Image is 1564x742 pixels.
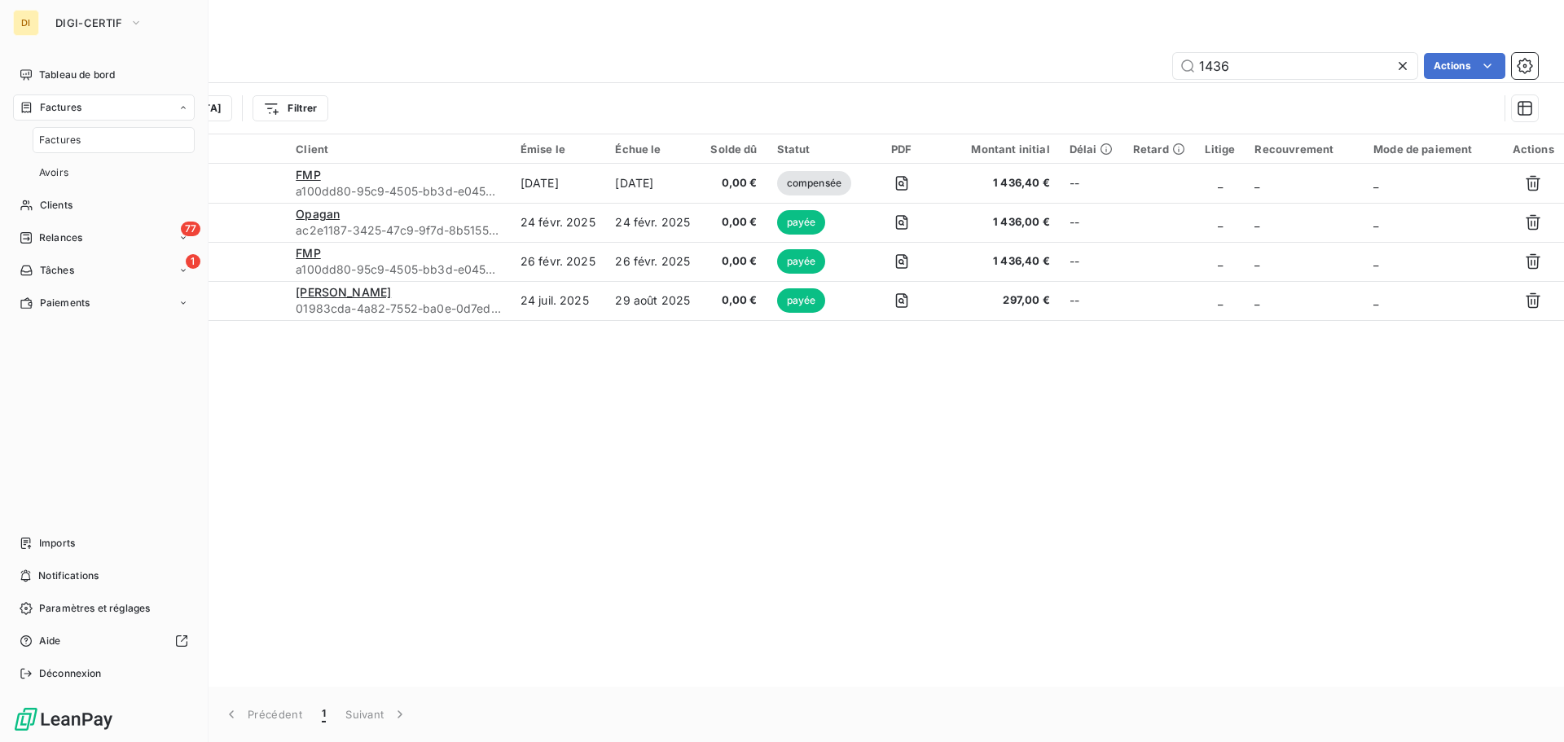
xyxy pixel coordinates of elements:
[253,95,327,121] button: Filtrer
[296,207,340,221] span: Opagan
[336,697,418,731] button: Suivant
[1218,176,1223,190] span: _
[1254,143,1354,156] div: Recouvrement
[1373,176,1378,190] span: _
[951,175,1050,191] span: 1 436,40 €
[13,706,114,732] img: Logo LeanPay
[710,143,758,156] div: Solde dû
[1070,143,1114,156] div: Délai
[39,133,81,147] span: Factures
[1373,215,1378,229] span: _
[296,168,320,182] span: FMP
[1173,53,1417,79] input: Rechercher
[1218,215,1223,229] span: _
[186,254,200,269] span: 1
[39,666,102,681] span: Déconnexion
[40,198,72,213] span: Clients
[296,183,501,200] span: a100dd80-95c9-4505-bb3d-e045447a9463
[1133,143,1185,156] div: Retard
[710,175,758,191] span: 0,00 €
[777,288,826,313] span: payée
[1060,281,1123,320] td: --
[181,222,200,236] span: 77
[296,285,391,299] span: [PERSON_NAME]
[511,203,606,242] td: 24 févr. 2025
[951,292,1050,309] span: 297,00 €
[296,261,501,278] span: a100dd80-95c9-4505-bb3d-e045447a9463
[605,281,701,320] td: 29 août 2025
[1254,176,1259,190] span: _
[40,263,74,278] span: Tâches
[296,301,501,317] span: 01983cda-4a82-7552-ba0e-0d7ed29330a2
[605,164,701,203] td: [DATE]
[710,292,758,309] span: 0,00 €
[39,68,115,82] span: Tableau de bord
[55,16,123,29] span: DIGI-CERTIF
[296,143,501,156] div: Client
[1512,143,1554,156] div: Actions
[1424,53,1505,79] button: Actions
[1060,203,1123,242] td: --
[1218,254,1223,268] span: _
[777,210,826,235] span: payée
[39,165,68,180] span: Avoirs
[951,143,1050,156] div: Montant initial
[615,143,691,156] div: Échue le
[951,214,1050,231] span: 1 436,00 €
[1373,293,1378,307] span: _
[296,222,501,239] span: ac2e1187-3425-47c9-9f7d-8b5155ce70b9
[511,281,606,320] td: 24 juil. 2025
[1373,254,1378,268] span: _
[1060,242,1123,281] td: --
[1254,293,1259,307] span: _
[521,143,596,156] div: Émise le
[13,628,195,654] a: Aide
[511,242,606,281] td: 26 févr. 2025
[39,231,82,245] span: Relances
[1205,143,1235,156] div: Litige
[39,634,61,648] span: Aide
[40,296,90,310] span: Paiements
[322,706,326,722] span: 1
[710,214,758,231] span: 0,00 €
[951,253,1050,270] span: 1 436,40 €
[312,697,336,731] button: 1
[38,569,99,583] span: Notifications
[777,171,851,195] span: compensée
[605,203,701,242] td: 24 févr. 2025
[296,246,320,260] span: FMP
[1218,293,1223,307] span: _
[1254,254,1259,268] span: _
[1373,143,1492,156] div: Mode de paiement
[39,536,75,551] span: Imports
[511,164,606,203] td: [DATE]
[872,143,932,156] div: PDF
[710,253,758,270] span: 0,00 €
[605,242,701,281] td: 26 févr. 2025
[1254,215,1259,229] span: _
[777,143,852,156] div: Statut
[1509,687,1548,726] iframe: Intercom live chat
[777,249,826,274] span: payée
[13,10,39,36] div: DI
[40,100,81,115] span: Factures
[213,697,312,731] button: Précédent
[39,601,150,616] span: Paramètres et réglages
[1060,164,1123,203] td: --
